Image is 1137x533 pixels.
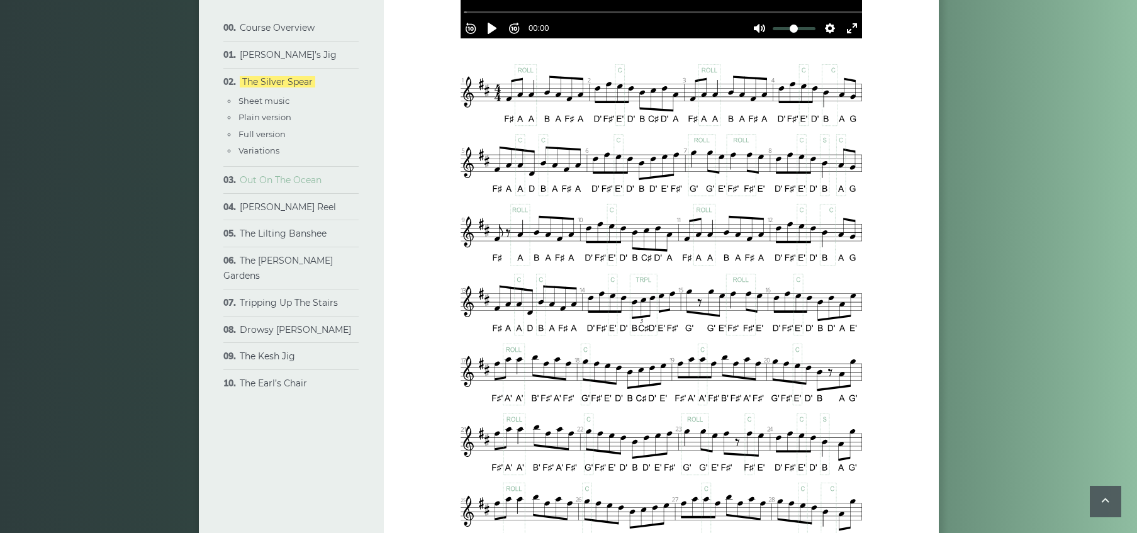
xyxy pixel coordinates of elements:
a: The Lilting Banshee [240,228,327,239]
a: Variations [238,145,279,155]
a: Full version [238,129,286,139]
a: Tripping Up The Stairs [240,297,338,308]
a: [PERSON_NAME]’s Jig [240,49,337,60]
a: [PERSON_NAME] Reel [240,201,336,213]
a: The [PERSON_NAME] Gardens [223,255,333,281]
a: The Earl’s Chair [240,378,307,389]
a: Out On The Ocean [240,174,322,186]
a: The Silver Spear [240,76,315,87]
a: Plain version [238,112,291,122]
a: The Kesh Jig [240,351,295,362]
a: Sheet music [238,96,289,106]
a: Drowsy [PERSON_NAME] [240,324,351,335]
a: Course Overview [240,22,315,33]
